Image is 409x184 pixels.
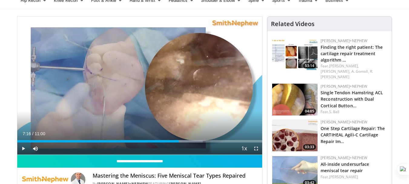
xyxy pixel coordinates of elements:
div: Feat. [321,109,387,115]
a: A. Gomoll, [351,69,369,74]
video-js: Video Player [17,17,262,155]
div: Feat. [321,63,387,80]
span: 53:14 [303,63,316,69]
a: S. Ball [329,109,340,114]
img: 47fc3831-2644-4472-a478-590317fb5c48.150x105_q85_crop-smart_upscale.jpg [272,84,318,115]
span: / [32,131,34,136]
button: Playback Rate [238,142,250,155]
span: 04:05 [303,109,316,114]
a: Finding the right patient: The cartilage repair treatment algorithm … [321,44,383,63]
img: 781f413f-8da4-4df1-9ef9-bed9c2d6503b.150x105_q85_crop-smart_upscale.jpg [272,119,318,151]
button: Fullscreen [250,142,262,155]
h4: Related Videos [271,20,315,28]
a: [PERSON_NAME], [329,63,359,69]
a: R. [PERSON_NAME] [321,69,373,79]
a: 04:05 [272,84,318,115]
a: [PERSON_NAME]+Nephew [321,119,367,125]
a: All-inside undersurface meniscal tear repair [321,161,369,173]
a: One Step Cartilage Repair: The CARTIHEAL Agili-C Cartilage Repair Im… [321,125,385,144]
a: 53:14 [272,38,318,70]
a: [PERSON_NAME] [329,174,358,179]
button: Mute [29,142,41,155]
a: [PERSON_NAME]+Nephew [321,155,367,160]
a: [PERSON_NAME]+Nephew [321,84,367,89]
a: [PERSON_NAME]+Nephew [321,38,367,43]
a: 03:33 [272,119,318,151]
div: Feat. [321,174,387,180]
img: 2894c166-06ea-43da-b75e-3312627dae3b.150x105_q85_crop-smart_upscale.jpg [272,38,318,70]
button: Play [17,142,29,155]
span: 11:00 [35,131,45,136]
a: Single Tendon Hamstring ACL Reconstruction with Dual Cortical Button… [321,90,383,108]
h4: Mastering the Meniscus: Five Meniscal Tear Types Repaired [93,172,257,179]
span: 03:33 [303,144,316,150]
a: [PERSON_NAME], [321,69,350,74]
div: Progress Bar [17,140,262,142]
span: 7:16 [23,131,31,136]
